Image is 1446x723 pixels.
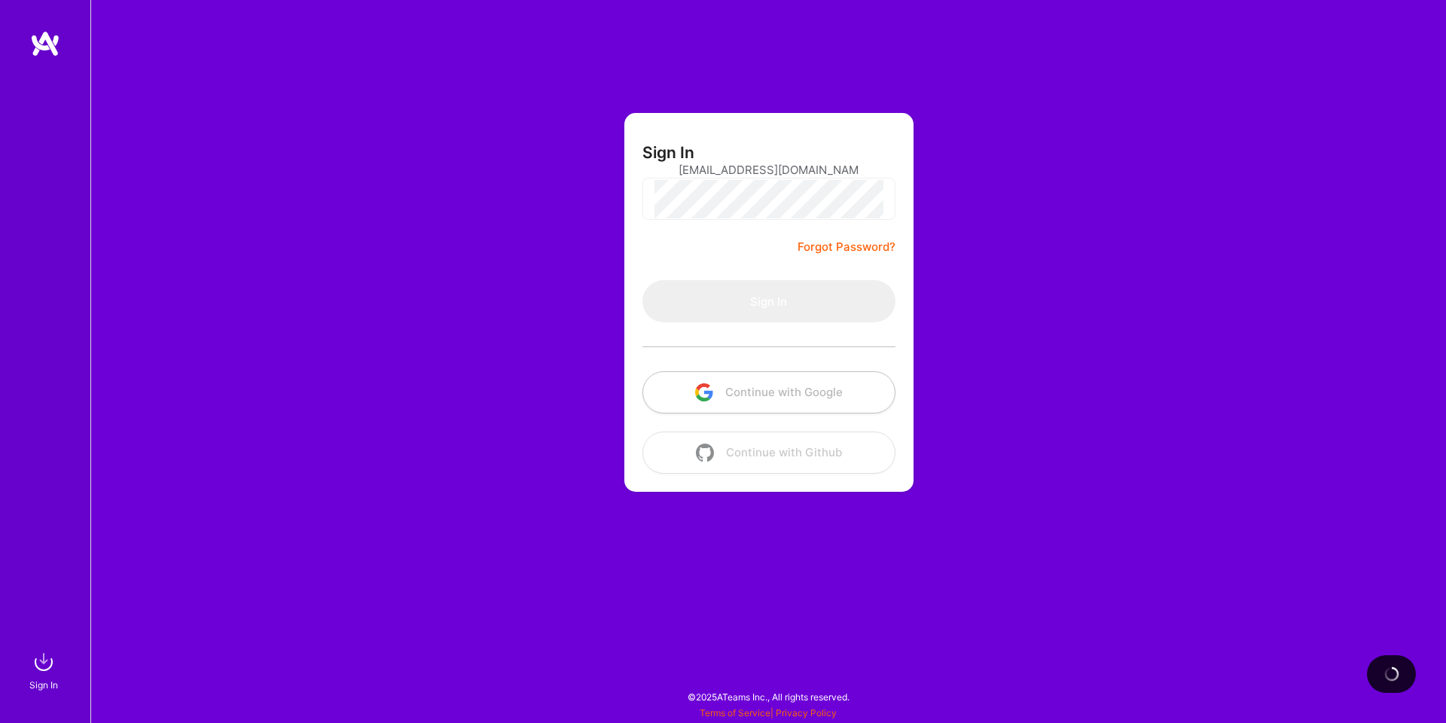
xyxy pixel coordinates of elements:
[29,647,59,677] img: sign in
[1384,667,1399,682] img: loading
[642,143,694,162] h3: Sign In
[32,647,59,693] a: sign inSign In
[90,678,1446,715] div: © 2025 ATeams Inc., All rights reserved.
[642,371,895,413] button: Continue with Google
[776,707,837,718] a: Privacy Policy
[695,383,713,401] img: icon
[642,432,895,474] button: Continue with Github
[696,444,714,462] img: icon
[29,677,58,693] div: Sign In
[700,707,837,718] span: |
[798,238,895,256] a: Forgot Password?
[679,151,859,189] input: Email...
[642,280,895,322] button: Sign In
[30,30,60,57] img: logo
[700,707,770,718] a: Terms of Service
